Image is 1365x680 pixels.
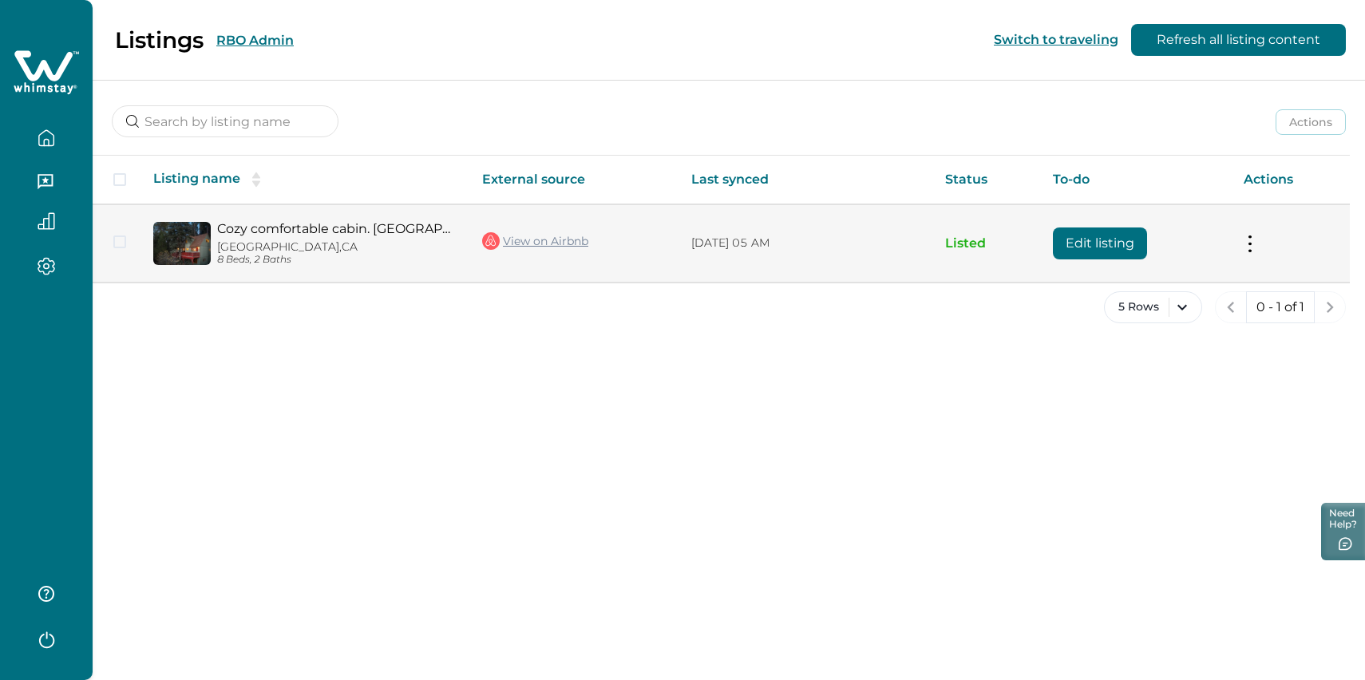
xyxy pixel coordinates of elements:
[1040,156,1230,204] th: To-do
[140,156,469,204] th: Listing name
[115,26,204,53] p: Listings
[1314,291,1346,323] button: next page
[217,240,457,254] p: [GEOGRAPHIC_DATA], CA
[994,32,1118,47] button: Switch to traveling
[112,105,338,137] input: Search by listing name
[932,156,1040,204] th: Status
[216,33,294,48] button: RBO Admin
[1231,156,1350,204] th: Actions
[482,231,588,251] a: View on Airbnb
[945,235,1027,251] p: Listed
[240,172,272,188] button: sorting
[679,156,932,204] th: Last synced
[217,221,457,236] a: Cozy comfortable cabin. [GEOGRAPHIC_DATA], near [GEOGRAPHIC_DATA]
[1215,291,1247,323] button: previous page
[1104,291,1202,323] button: 5 Rows
[1276,109,1346,135] button: Actions
[1246,291,1315,323] button: 0 - 1 of 1
[1256,299,1304,315] p: 0 - 1 of 1
[691,235,920,251] p: [DATE] 05 AM
[1131,24,1346,56] button: Refresh all listing content
[217,254,457,266] p: 8 Beds, 2 Baths
[1053,227,1147,259] button: Edit listing
[153,222,211,265] img: propertyImage_Cozy comfortable cabin. Lake view, near Village
[469,156,679,204] th: External source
